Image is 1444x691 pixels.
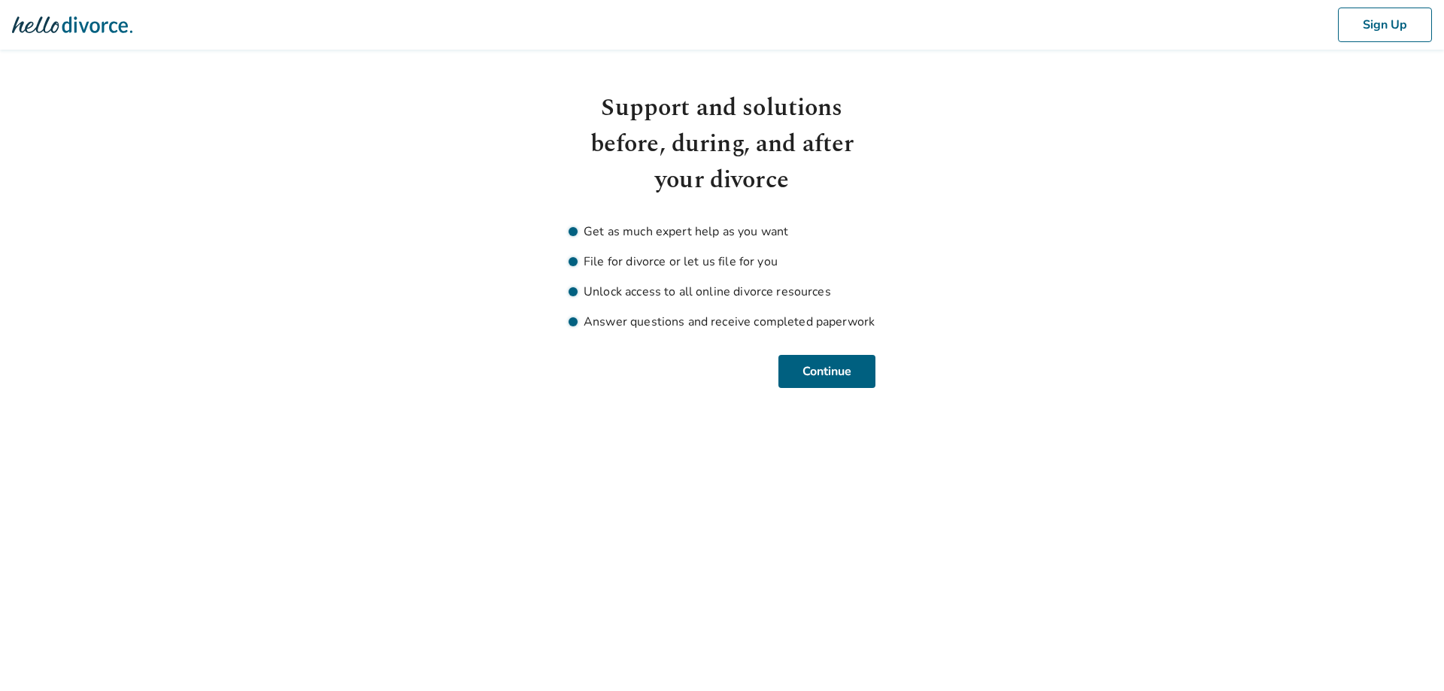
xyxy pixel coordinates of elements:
li: Get as much expert help as you want [569,223,875,241]
img: Hello Divorce Logo [12,10,132,40]
h1: Support and solutions before, during, and after your divorce [569,90,875,199]
button: Sign Up [1338,8,1432,42]
button: Continue [778,355,875,388]
iframe: Chat Widget [1369,619,1444,691]
li: File for divorce or let us file for you [569,253,875,271]
li: Unlock access to all online divorce resources [569,283,875,301]
li: Answer questions and receive completed paperwork [569,313,875,331]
